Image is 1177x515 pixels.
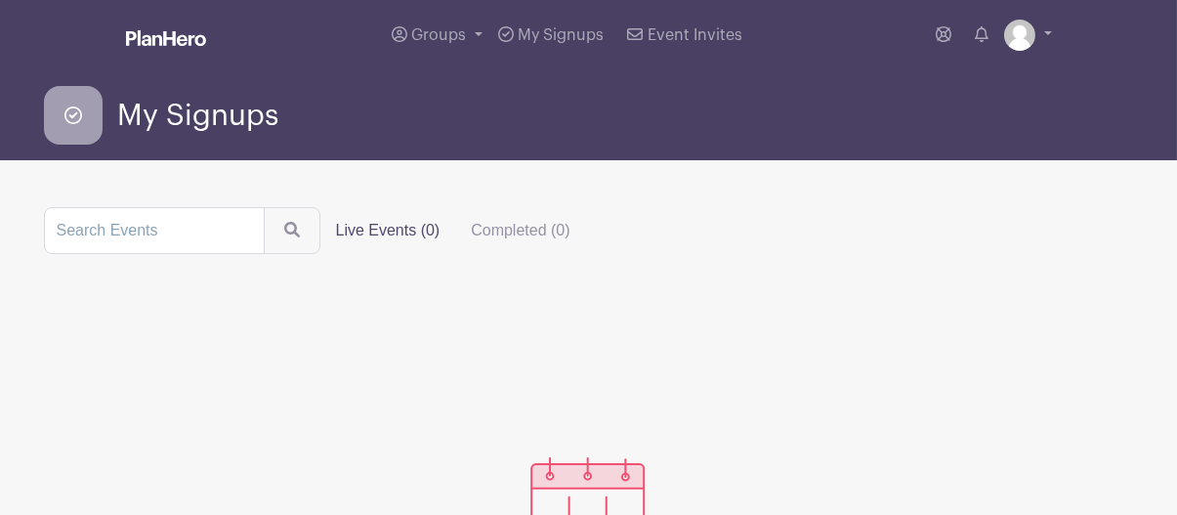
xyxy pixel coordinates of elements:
[118,100,279,132] span: My Signups
[518,27,604,43] span: My Signups
[455,211,585,250] label: Completed (0)
[411,27,466,43] span: Groups
[320,211,586,250] div: filters
[648,27,742,43] span: Event Invites
[320,211,456,250] label: Live Events (0)
[44,207,265,254] input: Search Events
[1004,20,1035,51] img: default-ce2991bfa6775e67f084385cd625a349d9dcbb7a52a09fb2fda1e96e2d18dcdb.png
[126,30,206,46] img: logo_white-6c42ec7e38ccf1d336a20a19083b03d10ae64f83f12c07503d8b9e83406b4c7d.svg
